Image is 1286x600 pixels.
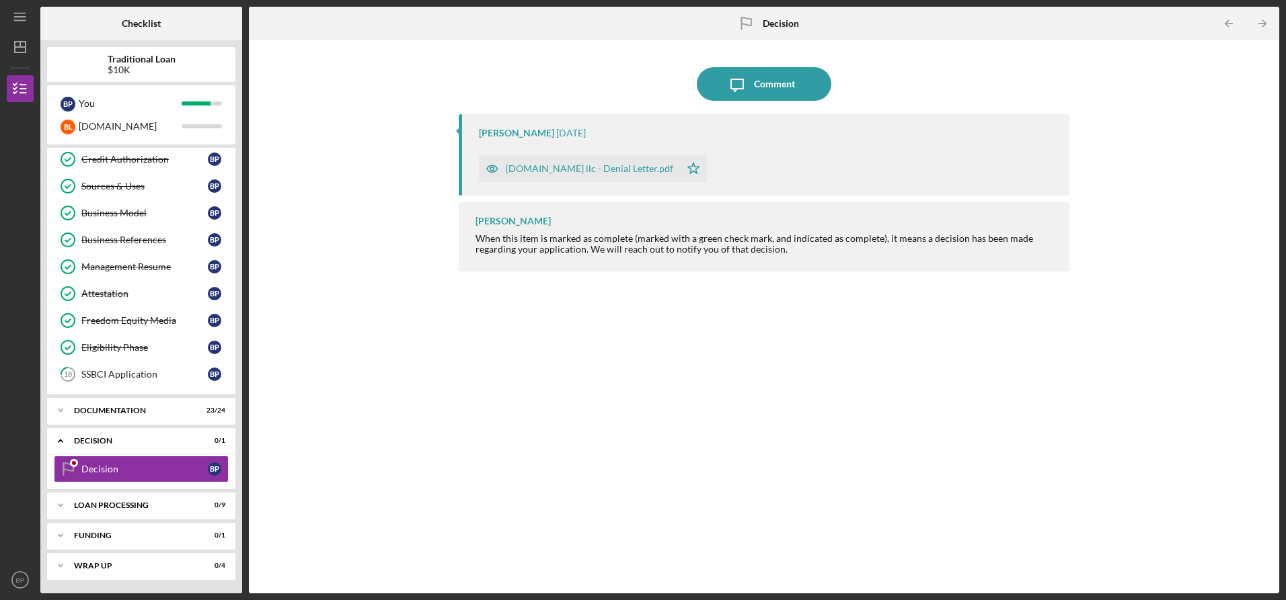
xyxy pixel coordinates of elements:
[81,369,208,380] div: SSBCI Application
[754,67,795,101] div: Comment
[54,173,229,200] a: Sources & UsesBP
[54,280,229,307] a: AttestationBP
[208,341,221,354] div: B P
[54,456,229,482] a: DecisionBP
[81,208,208,218] div: Business Model
[81,464,208,474] div: Decision
[108,65,176,75] div: $10K
[16,576,25,584] text: BP
[54,307,229,334] a: Freedom Equity MediaBP
[81,181,208,191] div: Sources & Uses
[476,233,1055,255] div: When this item is marked as complete (marked with a green check mark, and indicated as complete),...
[763,18,799,29] b: Decision
[208,260,221,273] div: B P
[79,115,182,138] div: [DOMAIN_NAME]
[479,128,554,138] div: [PERSON_NAME]
[208,153,221,166] div: B P
[54,146,229,173] a: Credit AuthorizationBP
[54,361,229,388] a: 18SSBCI ApplicationBP
[74,531,192,540] div: Funding
[74,406,192,415] div: Documentation
[479,155,707,182] button: [DOMAIN_NAME] llc - Denial Letter.pdf
[61,97,75,112] div: B P
[61,120,75,134] div: b l
[81,261,208,272] div: Management Resume
[64,370,72,379] tspan: 18
[201,501,225,509] div: 0 / 9
[556,128,586,138] time: 2025-08-25 16:39
[201,562,225,570] div: 0 / 4
[208,206,221,220] div: B P
[54,334,229,361] a: Eligibility PhaseBP
[81,288,208,299] div: Attestation
[122,18,161,29] b: Checklist
[697,67,831,101] button: Comment
[208,462,221,476] div: B P
[208,179,221,193] div: B P
[7,566,34,593] button: BP
[54,253,229,280] a: Management ResumeBP
[208,233,221,247] div: B P
[81,234,208,245] div: Business References
[81,154,208,165] div: Credit Authorization
[506,163,673,174] div: [DOMAIN_NAME] llc - Denial Letter.pdf
[201,531,225,540] div: 0 / 1
[201,406,225,415] div: 23 / 24
[81,342,208,353] div: Eligibility Phase
[208,368,221,381] div: B P
[74,437,192,445] div: Decision
[81,315,208,326] div: Freedom Equity Media
[108,54,176,65] b: Traditional Loan
[74,501,192,509] div: Loan Processing
[54,200,229,226] a: Business ModelBP
[201,437,225,445] div: 0 / 1
[208,314,221,327] div: B P
[476,216,551,226] div: [PERSON_NAME]
[74,562,192,570] div: Wrap up
[208,287,221,300] div: B P
[79,92,182,115] div: You
[54,226,229,253] a: Business ReferencesBP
